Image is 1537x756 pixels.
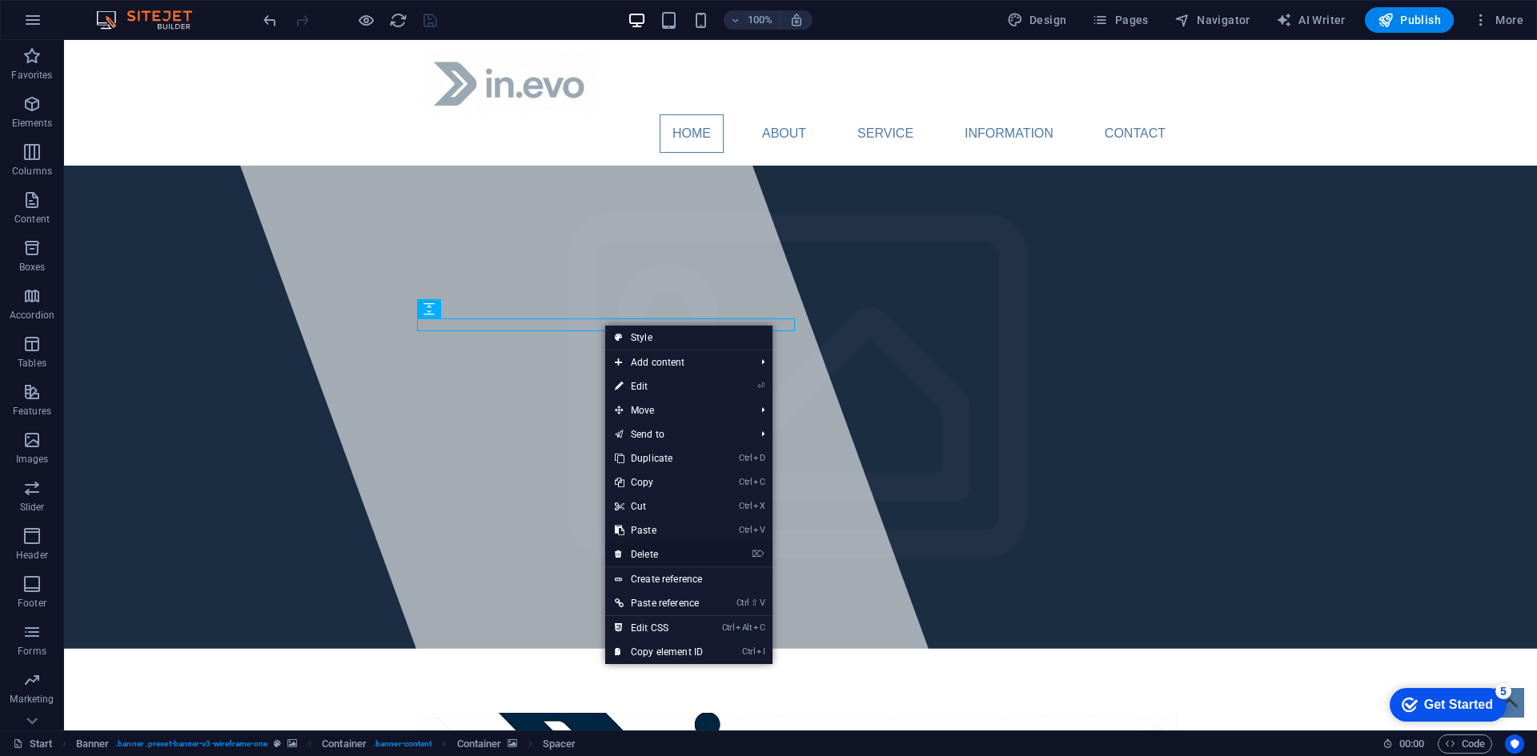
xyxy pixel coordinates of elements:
[753,525,764,535] i: V
[789,13,804,27] i: On resize automatically adjust zoom level to fit chosen device.
[605,350,748,374] span: Add content
[756,646,764,657] i: I
[605,446,712,470] a: CtrlDDuplicate
[43,18,112,32] div: Get Started
[356,10,375,30] button: Click here to leave preview mode and continue editing
[115,734,267,754] span: . banner .preset-banner-v3-wireframe-one
[722,622,735,633] i: Ctrl
[1445,734,1485,754] span: Code
[1092,12,1148,28] span: Pages
[16,453,49,466] p: Images
[605,398,748,422] span: Move
[16,549,48,562] p: Header
[76,734,576,754] nav: breadcrumb
[508,739,517,748] i: This element contains a background
[322,734,367,754] span: Click to select. Double-click to edit
[10,309,54,322] p: Accordion
[760,598,764,608] i: V
[373,734,431,754] span: . banner-content
[748,10,773,30] h6: 100%
[1411,738,1413,750] span: :
[605,494,712,518] a: CtrlXCut
[92,10,212,30] img: Editor Logo
[1382,734,1425,754] h6: Session time
[605,591,712,615] a: Ctrl⇧VPaste reference
[20,501,45,514] p: Slider
[1473,12,1523,28] span: More
[1168,7,1257,33] button: Navigator
[739,477,752,487] i: Ctrl
[605,616,712,640] a: CtrlAltCEdit CSS
[1365,7,1454,33] button: Publish
[724,10,781,30] button: 100%
[605,518,712,542] a: CtrlVPaste
[742,646,755,657] i: Ctrl
[751,598,758,608] i: ⇧
[543,734,576,754] span: Click to select. Double-click to edit
[114,3,130,19] div: 5
[13,734,53,754] a: Click to cancel selection. Double-click to open Pages
[605,422,748,446] a: Send to
[11,69,52,82] p: Favorites
[605,567,773,591] a: Create reference
[753,501,764,511] i: X
[753,477,764,487] i: C
[18,645,46,658] p: Forms
[1467,7,1530,33] button: More
[739,525,752,535] i: Ctrl
[1001,7,1073,33] button: Design
[1270,7,1352,33] button: AI Writer
[1438,734,1492,754] button: Code
[274,739,281,748] i: This element is a customizable preset
[605,542,712,566] a: ⌦Delete
[1001,7,1073,33] div: Design (Ctrl+Alt+Y)
[757,381,764,391] i: ⏎
[18,597,46,610] p: Footer
[10,693,54,706] p: Marketing
[1276,12,1346,28] span: AI Writer
[605,326,773,350] a: Style
[739,453,752,463] i: Ctrl
[753,453,764,463] i: D
[261,11,279,30] i: Undo: Delete elements (Ctrl+Z)
[12,117,53,130] p: Elements
[9,8,126,42] div: Get Started 5 items remaining, 0% complete
[1378,12,1441,28] span: Publish
[752,549,764,559] i: ⌦
[389,11,407,30] i: Reload page
[736,622,752,633] i: Alt
[1174,12,1250,28] span: Navigator
[13,405,51,418] p: Features
[1399,734,1424,754] span: 00 00
[753,622,764,633] i: C
[76,734,110,754] span: Click to select. Double-click to edit
[457,734,502,754] span: Click to select. Double-click to edit
[605,374,712,398] a: ⏎Edit
[12,165,52,178] p: Columns
[14,213,50,226] p: Content
[605,640,712,664] a: CtrlICopy element ID
[388,10,407,30] button: reload
[1086,7,1154,33] button: Pages
[1505,734,1524,754] button: Usercentrics
[736,598,749,608] i: Ctrl
[260,10,279,30] button: undo
[605,470,712,494] a: CtrlCCopy
[18,357,46,370] p: Tables
[739,501,752,511] i: Ctrl
[287,739,297,748] i: This element contains a background
[19,261,46,274] p: Boxes
[1007,12,1067,28] span: Design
